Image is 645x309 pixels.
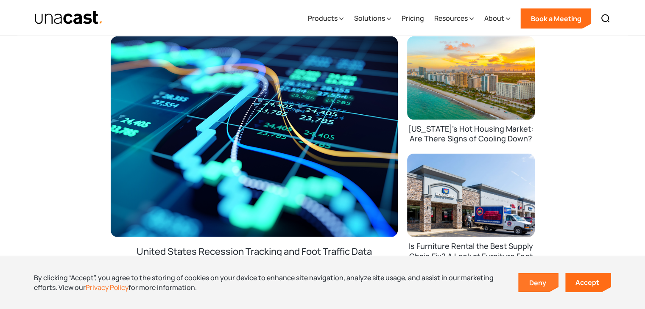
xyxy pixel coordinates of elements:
[354,13,385,23] div: Solutions
[307,1,343,36] div: Products
[434,13,467,23] div: Resources
[407,154,535,237] img: Is Furniture Rental the Best Supply Chain Fix? A Look at Furniture Foot Traffic
[34,11,103,25] a: home
[111,36,398,237] img: United States Recession Tracking and Foot Traffic Data
[600,14,611,24] img: Search icon
[520,8,591,29] a: Book a Meeting
[519,274,558,292] a: Deny
[354,1,391,36] div: Solutions
[407,36,535,154] a: open blog post page
[407,124,535,144] div: [US_STATE]'s Hot Housing Market: Are There Signs of Cooling Down?
[137,246,372,283] div: United States Recession Tracking and Foot Traffic Data
[34,273,505,292] div: By clicking “Accept”, you agree to the storing of cookies on your device to enhance site navigati...
[484,1,510,36] div: About
[407,241,535,271] div: Is Furniture Rental the Best Supply Chain Fix? A Look at Furniture Foot Traffic
[407,154,535,271] a: open blog post page
[434,1,474,36] div: Resources
[484,13,504,23] div: About
[34,11,103,25] img: Unacast text logo
[407,36,535,120] img: Florida's Hot Housing Market: Are There Signs of Cooling Down?
[307,13,337,23] div: Products
[401,1,424,36] a: Pricing
[565,273,611,292] a: Accept
[111,36,398,284] a: open blog post page
[86,283,128,292] a: Privacy Policy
